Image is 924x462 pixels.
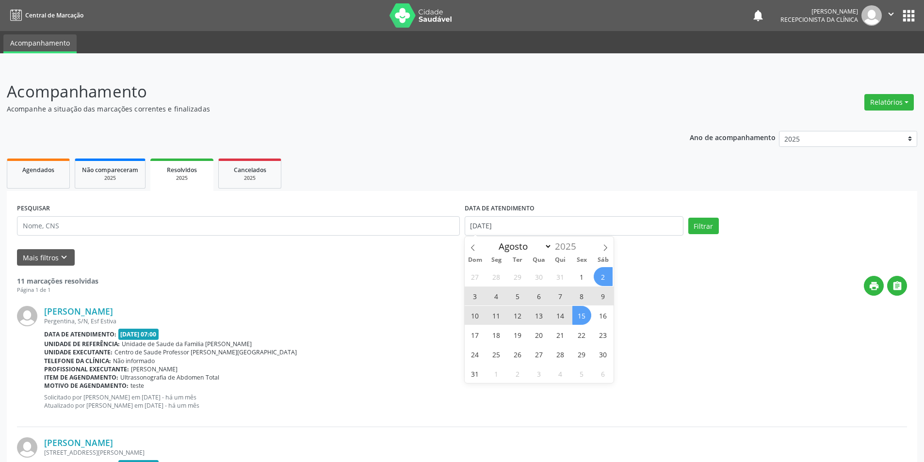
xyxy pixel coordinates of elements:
[487,267,506,286] span: Julho 28, 2025
[44,306,113,317] a: [PERSON_NAME]
[530,306,549,325] span: Agosto 13, 2025
[861,5,882,26] img: img
[864,94,914,111] button: Relatórios
[900,7,917,24] button: apps
[551,267,570,286] span: Julho 31, 2025
[892,281,903,291] i: 
[551,306,570,325] span: Agosto 14, 2025
[466,267,485,286] span: Julho 27, 2025
[780,16,858,24] span: Recepcionista da clínica
[594,306,613,325] span: Agosto 16, 2025
[59,252,69,263] i: keyboard_arrow_down
[508,345,527,364] span: Agosto 26, 2025
[594,287,613,305] span: Agosto 9, 2025
[487,345,506,364] span: Agosto 25, 2025
[594,364,613,383] span: Setembro 6, 2025
[572,287,591,305] span: Agosto 8, 2025
[466,364,485,383] span: Agosto 31, 2025
[690,131,776,143] p: Ano de acompanhamento
[44,448,907,457] div: [STREET_ADDRESS][PERSON_NAME]
[551,287,570,305] span: Agosto 7, 2025
[466,345,485,364] span: Agosto 24, 2025
[44,437,113,448] a: [PERSON_NAME]
[22,166,54,174] span: Agendados
[44,340,120,348] b: Unidade de referência:
[486,257,507,263] span: Seg
[44,317,907,325] div: Pergentina, S/N, Esf Estiva
[688,218,719,234] button: Filtrar
[44,393,907,410] p: Solicitado por [PERSON_NAME] em [DATE] - há um mês Atualizado por [PERSON_NAME] em [DATE] - há um...
[594,325,613,344] span: Agosto 23, 2025
[780,7,858,16] div: [PERSON_NAME]
[572,325,591,344] span: Agosto 22, 2025
[3,34,77,53] a: Acompanhamento
[572,345,591,364] span: Agosto 29, 2025
[118,329,159,340] span: [DATE] 07:00
[551,325,570,344] span: Agosto 21, 2025
[122,340,252,348] span: Unidade de Saude da Familia [PERSON_NAME]
[572,364,591,383] span: Setembro 5, 2025
[17,249,75,266] button: Mais filtroskeyboard_arrow_down
[44,330,116,338] b: Data de atendimento:
[494,239,552,253] select: Month
[592,257,614,263] span: Sáb
[167,166,197,174] span: Resolvidos
[82,166,138,174] span: Não compareceram
[7,7,83,23] a: Central de Marcação
[465,201,535,216] label: DATA DE ATENDIMENTO
[44,382,129,390] b: Motivo de agendamento:
[528,257,550,263] span: Qua
[131,365,178,373] span: [PERSON_NAME]
[551,364,570,383] span: Setembro 4, 2025
[594,345,613,364] span: Agosto 30, 2025
[466,287,485,305] span: Agosto 3, 2025
[465,216,683,236] input: Selecione um intervalo
[17,286,98,294] div: Página 1 de 1
[226,175,274,182] div: 2025
[466,306,485,325] span: Agosto 10, 2025
[869,281,879,291] i: print
[157,175,207,182] div: 2025
[508,364,527,383] span: Setembro 2, 2025
[530,364,549,383] span: Setembro 3, 2025
[572,267,591,286] span: Agosto 1, 2025
[17,201,50,216] label: PESQUISAR
[508,267,527,286] span: Julho 29, 2025
[17,216,460,236] input: Nome, CNS
[508,325,527,344] span: Agosto 19, 2025
[130,382,144,390] span: teste
[507,257,528,263] span: Ter
[44,373,118,382] b: Item de agendamento:
[44,348,113,356] b: Unidade executante:
[530,267,549,286] span: Julho 30, 2025
[550,257,571,263] span: Qui
[44,357,111,365] b: Telefone da clínica:
[82,175,138,182] div: 2025
[120,373,219,382] span: Ultrassonografia de Abdomen Total
[487,287,506,305] span: Agosto 4, 2025
[114,348,297,356] span: Centro de Saude Professor [PERSON_NAME][GEOGRAPHIC_DATA]
[508,306,527,325] span: Agosto 12, 2025
[508,287,527,305] span: Agosto 5, 2025
[882,5,900,26] button: 
[465,257,486,263] span: Dom
[17,276,98,286] strong: 11 marcações resolvidas
[466,325,485,344] span: Agosto 17, 2025
[572,306,591,325] span: Agosto 15, 2025
[234,166,266,174] span: Cancelados
[551,345,570,364] span: Agosto 28, 2025
[44,365,129,373] b: Profissional executante:
[530,287,549,305] span: Agosto 6, 2025
[487,306,506,325] span: Agosto 11, 2025
[487,325,506,344] span: Agosto 18, 2025
[25,11,83,19] span: Central de Marcação
[864,276,884,296] button: print
[17,306,37,326] img: img
[487,364,506,383] span: Setembro 1, 2025
[751,9,765,22] button: notifications
[113,357,155,365] span: Não informado
[530,345,549,364] span: Agosto 27, 2025
[7,80,644,104] p: Acompanhamento
[887,276,907,296] button: 
[886,9,896,19] i: 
